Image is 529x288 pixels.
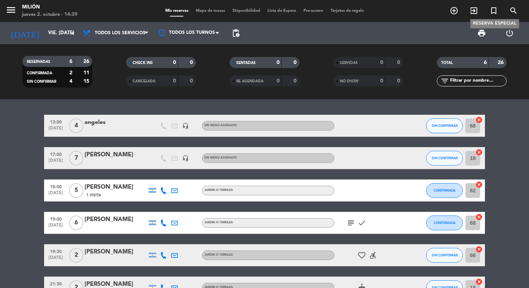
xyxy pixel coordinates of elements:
span: 18:00 [47,182,65,191]
i: headset_mic [182,155,189,161]
span: RESERVADAS [27,60,50,64]
i: add_circle_outline [450,6,458,15]
span: Todos los servicios [95,31,145,36]
span: [DATE] [47,126,65,134]
span: CHECK INS [133,61,153,65]
span: Pre-acceso [300,9,327,13]
strong: 0 [190,78,194,83]
span: JARDIN o TERRAZA [204,189,233,192]
i: cancel [475,213,483,221]
span: Sin menú asignado [204,156,237,159]
button: SIN CONFIRMAR [426,248,463,263]
i: arrow_drop_down [68,29,77,38]
span: Disponibilidad [229,9,264,13]
strong: 6 [69,59,72,64]
div: Milión [22,4,78,11]
strong: 2 [69,70,72,75]
i: [DATE] [6,25,44,41]
i: cancel [475,116,483,124]
div: Reserva especial [470,19,519,28]
button: SIN CONFIRMAR [426,151,463,166]
strong: 6 [484,60,487,65]
strong: 0 [294,78,298,83]
i: menu [6,4,17,15]
strong: 0 [190,60,194,65]
div: [PERSON_NAME] [84,247,147,257]
input: Filtrar por nombre... [449,77,506,85]
strong: 0 [277,78,280,83]
i: cancel [475,246,483,253]
i: favorite_border [357,251,366,260]
span: 2 [69,248,83,263]
span: CONFIRMADA [434,221,456,225]
i: cancel [475,149,483,156]
span: 1 Visita [86,192,101,198]
button: menu [6,4,17,18]
button: SIN CONFIRMAR [426,118,463,133]
span: pending_actions [231,29,240,38]
span: JARDIN o TERRAZA [204,221,233,224]
span: Sin menú asignado [204,124,237,127]
i: exit_to_app [469,6,478,15]
span: [DATE] [47,158,65,167]
i: accessible_forward [368,251,377,260]
span: 4 [69,118,83,133]
span: CONFIRMADA [27,71,52,75]
i: cancel [475,181,483,188]
strong: 4 [69,79,72,84]
span: SIN CONFIRMAR [27,80,56,83]
span: TOTAL [441,61,453,65]
strong: 0 [397,60,402,65]
strong: 0 [380,78,383,83]
strong: 0 [173,78,176,83]
span: [DATE] [47,223,65,231]
i: search [509,6,518,15]
span: SIN CONFIRMAR [432,156,458,160]
span: Tarjetas de regalo [327,9,368,13]
strong: 0 [173,60,176,65]
i: filter_list [440,77,449,85]
strong: 0 [294,60,298,65]
span: SERVIDAS [340,61,358,65]
span: CANCELADA [133,79,155,83]
span: [DATE] [47,255,65,264]
strong: 0 [380,60,383,65]
span: NO SHOW [340,79,359,83]
strong: 26 [498,60,505,65]
i: turned_in_not [489,6,498,15]
span: print [477,29,486,38]
button: CONFIRMADA [426,216,463,230]
i: check [357,218,366,227]
span: 7 [69,151,83,166]
div: [PERSON_NAME] [84,215,147,224]
span: SIN CONFIRMAR [432,253,458,257]
strong: 0 [277,60,280,65]
strong: 0 [397,78,402,83]
i: headset_mic [182,122,189,129]
span: Mapa de mesas [192,9,229,13]
span: CONFIRMADA [434,188,456,192]
span: 13:00 [47,117,65,126]
strong: 26 [83,59,91,64]
span: Lista de Espera [264,9,300,13]
div: LOG OUT [496,22,523,44]
span: 5 [69,183,83,198]
span: SENTADAS [236,61,256,65]
span: [DATE] [47,191,65,199]
button: CONFIRMADA [426,183,463,198]
i: subject [346,218,355,227]
span: 17:00 [47,150,65,158]
i: power_settings_new [505,29,514,38]
i: cancel [475,278,483,285]
strong: 15 [83,79,91,84]
div: [PERSON_NAME] [84,182,147,192]
span: SIN CONFIRMAR [432,124,458,128]
span: 6 [69,216,83,230]
div: angeles [84,118,147,127]
div: [PERSON_NAME] [84,150,147,160]
span: JARDIN o TERRAZA [204,253,233,256]
span: Mis reservas [162,9,192,13]
span: 19:30 [47,247,65,255]
span: 19:00 [47,214,65,223]
span: RE AGENDADA [236,79,263,83]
